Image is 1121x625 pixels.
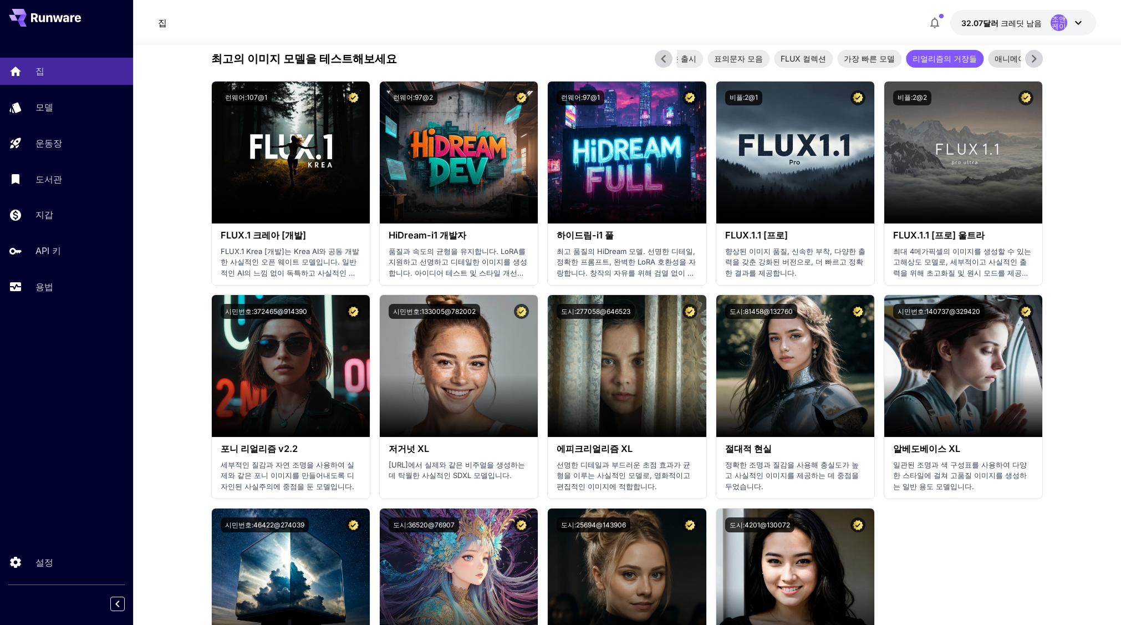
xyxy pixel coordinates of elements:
font: FLUX.1.1 [프로] [725,230,788,241]
button: 런웨어:97@2 [389,90,437,105]
font: 운동장 [35,138,62,149]
button: 인증된 모델 – 최고의 성능을 위해 검증되었으며 상업용 라이선스가 포함되어 있습니다. [682,517,697,532]
button: 도시:4201@130072 [725,517,794,532]
button: 32.07371달러조앤케이 [950,10,1096,35]
button: 인증된 모델 – 최고의 성능을 위해 검증되었으며 상업용 라이선스가 포함되어 있습니다. [1018,90,1033,105]
font: 품질과 속도의 균형을 유지합니다. LoRA를 지원하고 선명하고 디테일한 이미지를 생성합니다. 아이디어 테스트 및 스타일 개선에 이상적입니다. [389,247,527,288]
img: 대체 [716,82,874,223]
nav: 빵가루 [158,16,167,29]
font: HiDream-i1 개발자 [389,230,466,241]
font: 최고 품질의 HiDream 모델. 선명한 디테일, 정확한 프롬프트, 완벽한 LoRA 호환성을 자랑합니다. 창작의 자유를 위해 검열 없이 제작되었습니다. [557,247,696,288]
font: 도시:36520@76907 [393,521,455,529]
img: 대체 [716,295,874,437]
font: 용법 [35,281,53,292]
div: FLUX 컬렉션 [774,50,833,68]
font: 애니메이션 및 양식화된 예술 [995,54,1094,63]
font: 세부적인 질감과 자연 조명을 사용하여 실제와 같은 포니 이미지를 만들어내도록 디자인된 사실주의에 중점을 둔 모델입니다. [221,460,354,491]
button: 시민번호:133005@782002 [389,304,480,319]
font: 가장 빠른 모델 [844,54,895,63]
img: 대체 [884,295,1042,437]
font: 모델 [35,101,53,113]
img: 대체 [548,295,706,437]
font: 저거넛 XL [389,443,429,454]
button: 시민번호:140737@329420 [893,304,985,319]
button: 런웨어:107@1 [221,90,272,105]
button: 인증된 모델 – 최고의 성능을 위해 검증되었으며 상업용 라이선스가 포함되어 있습니다. [1018,304,1033,319]
button: 인증된 모델 – 최고의 성능을 위해 검증되었으며 상업용 라이선스가 포함되어 있습니다. [514,304,529,319]
button: 비플:2@2 [893,90,931,105]
font: 비플:2@2 [898,93,927,101]
font: 알베도베이스 XL [893,443,960,454]
font: 조앤케이 [1052,14,1066,31]
div: 표의문자 모음 [707,50,770,68]
font: 하이드림-i1 풀 [557,230,614,241]
font: 최대 4메가픽셀의 이미지를 생성할 수 있는 고해상도 모델로, 세부적이고 사실적인 출력을 위해 초고화질 및 원시 모드를 제공합니다. [893,247,1031,288]
button: 사이드바 접기 [110,597,125,611]
div: 리얼리즘의 거장들 [906,50,984,68]
font: 도시:277058@646523 [561,307,630,316]
font: 최고의 이미지 모델을 테스트해보세요 [211,52,397,65]
font: 포니 리얼리즘 v2.2 [221,443,298,454]
font: FLUX.1 크레아 [개발] [221,230,306,241]
button: 인증된 모델 – 최고의 성능을 위해 검증되었으며 상업용 라이선스가 포함되어 있습니다. [514,517,529,532]
font: 에피크리얼리즘 XL [557,443,633,454]
font: 지갑 [35,209,53,220]
font: 런웨어:97@2 [393,93,433,101]
font: 집 [158,17,167,28]
img: 대체 [548,82,706,223]
font: 설정 [35,557,53,568]
button: 도시:36520@76907 [389,517,459,532]
font: 표의문자 모음 [714,54,763,63]
font: [URL]에서 실제와 같은 비주얼을 생성하는 데 탁월한 사실적인 SDXL 모델입니다. [389,460,525,480]
div: 애니메이션 및 양식화된 예술 [988,50,1101,68]
div: 가장 빠른 모델 [837,50,901,68]
button: 비플:2@1 [725,90,762,105]
img: 대체 [884,82,1042,223]
font: 도시:4201@130072 [730,521,790,529]
button: 인증된 모델 – 최고의 성능을 위해 검증되었으며 상업용 라이선스가 포함되어 있습니다. [850,517,865,532]
font: FLUX.1 Krea [개발]는 Krea AI와 공동 개발한 사실적인 오픈 웨이트 모델입니다. 일반적인 AI의 느낌 없이 독특하고 사실적인 결과물을 제공하며, 맞춤형 생성을 ... [221,247,359,299]
font: 향상된 이미지 품질, 신속한 부착, 다양한 출력을 갖춘 강화된 버전으로, 더 빠르고 정확한 결과를 제공합니다. [725,247,865,277]
button: 인증된 모델 – 최고의 성능을 위해 검증되었으며 상업용 라이선스가 포함되어 있습니다. [682,90,697,105]
button: 도시:277058@646523 [557,304,635,319]
font: 집 [35,65,44,77]
button: 인증된 모델 – 최고의 성능을 위해 검증되었으며 상업용 라이선스가 포함되어 있습니다. [850,90,865,105]
div: 32.07371달러 [961,17,1042,29]
font: 정확한 조명과 질감을 사용해 충실도가 높고 사실적인 이미지를 제공하는 데 중점을 두었습니다. [725,460,859,491]
button: 시민번호:372465@914390 [221,304,312,319]
font: 도시:25694@143906 [561,521,626,529]
font: 시민번호:372465@914390 [225,307,307,316]
font: 시민번호:46422@274039 [225,521,304,529]
font: FLUX 컬렉션 [781,54,826,63]
font: 런웨어:107@1 [225,93,267,101]
img: 대체 [380,82,538,223]
button: 도시:81458@132760 [725,304,797,319]
button: 도시:25694@143906 [557,517,630,532]
font: 리얼리즘의 거장들 [913,54,977,63]
font: 크레딧 남음 [1001,18,1042,28]
a: 집 [158,16,167,29]
img: 대체 [380,295,538,437]
button: 인증된 모델 – 최고의 성능을 위해 검증되었으며 상업용 라이선스가 포함되어 있습니다. [514,90,529,105]
button: 시민번호:46422@274039 [221,517,309,532]
font: 도서관 [35,174,62,185]
button: 런웨어:97@1 [557,90,604,105]
font: 일관된 조명과 색 구성표를 사용하여 다양한 스타일에 걸쳐 고품질 이미지를 생성하는 일반 용도 모델입니다. [893,460,1027,491]
font: API 키 [35,245,61,256]
button: 인증된 모델 – 최고의 성능을 위해 검증되었으며 상업용 라이선스가 포함되어 있습니다. [850,304,865,319]
div: 사이드바 접기 [119,594,133,614]
button: 인증된 모델 – 최고의 성능을 위해 검증되었으며 상업용 라이선스가 포함되어 있습니다. [682,304,697,319]
font: 32.07달러 [961,18,998,28]
font: 도시:81458@132760 [730,307,793,316]
font: FLUX.1.1 [프로] 울트라 [893,230,985,241]
font: 선명한 디테일과 부드러운 초점 효과가 균형을 이루는 사실적인 모델로, 영화적이고 편집적인 이미지에 적합합니다. [557,460,690,491]
button: 인증된 모델 – 최고의 성능을 위해 검증되었으며 상업용 라이선스가 포함되어 있습니다. [346,90,361,105]
font: 시민번호:133005@782002 [393,307,476,316]
font: 시민번호:140737@329420 [898,307,980,316]
button: 인증된 모델 – 최고의 성능을 위해 검증되었으며 상업용 라이선스가 포함되어 있습니다. [346,304,361,319]
img: 대체 [212,82,370,223]
font: 절대적 현실 [725,443,772,454]
img: 대체 [212,295,370,437]
font: 런웨어:97@1 [561,93,600,101]
font: 비플:2@1 [730,93,758,101]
